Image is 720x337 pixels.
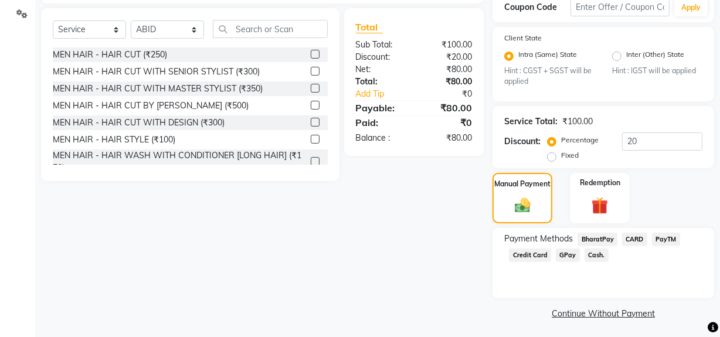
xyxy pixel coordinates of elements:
[504,1,570,13] div: Coupon Code
[53,66,260,78] div: MEN HAIR - HAIR CUT WITH SENIOR STYLIST (₹300)
[53,117,225,129] div: MEN HAIR - HAIR CUT WITH DESIGN (₹300)
[622,233,647,246] span: CARD
[414,101,481,115] div: ₹80.00
[504,135,541,148] div: Discount:
[414,39,481,51] div: ₹100.00
[414,132,481,144] div: ₹80.00
[561,150,579,161] label: Fixed
[425,88,481,100] div: ₹0
[626,49,684,63] label: Inter (Other) State
[53,100,249,112] div: MEN HAIR - HAIR CUT BY [PERSON_NAME] (₹500)
[586,195,613,216] img: _gift.svg
[580,178,620,188] label: Redemption
[414,63,481,76] div: ₹80.00
[347,101,414,115] div: Payable:
[556,249,580,262] span: GPay
[53,83,263,95] div: MEN HAIR - HAIR CUT WITH MASTER STYLIST (₹350)
[504,115,558,128] div: Service Total:
[510,196,535,215] img: _cash.svg
[495,308,712,320] a: Continue Without Payment
[347,51,414,63] div: Discount:
[347,39,414,51] div: Sub Total:
[612,66,702,76] small: Hint : IGST will be applied
[578,233,617,246] span: BharatPay
[414,51,481,63] div: ₹20.00
[562,115,593,128] div: ₹100.00
[356,21,383,33] span: Total
[53,49,167,61] div: MEN HAIR - HAIR CUT (₹250)
[494,179,551,189] label: Manual Payment
[347,63,414,76] div: Net:
[504,66,595,87] small: Hint : CGST + SGST will be applied
[213,20,328,38] input: Search or Scan
[347,115,414,130] div: Paid:
[414,76,481,88] div: ₹80.00
[652,233,680,246] span: PayTM
[504,233,573,245] span: Payment Methods
[509,249,551,262] span: Credit Card
[53,149,306,174] div: MEN HAIR - HAIR WASH WITH CONDITIONER [LONG HAIR] (₹150)
[518,49,577,63] label: Intra (Same) State
[414,115,481,130] div: ₹0
[561,135,599,145] label: Percentage
[347,88,425,100] a: Add Tip
[347,76,414,88] div: Total:
[53,134,175,146] div: MEN HAIR - HAIR STYLE (₹100)
[347,132,414,144] div: Balance :
[504,33,542,43] label: Client State
[585,249,609,262] span: Cash.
